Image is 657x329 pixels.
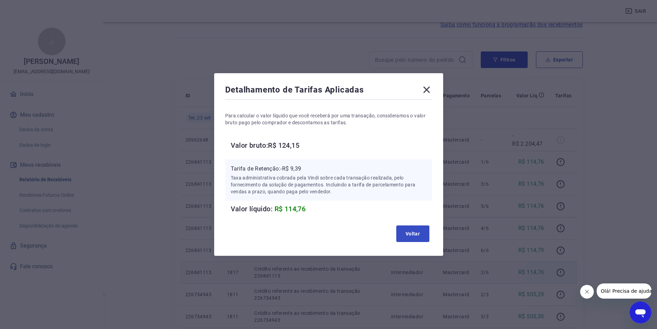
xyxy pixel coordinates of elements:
img: tab_keywords_by_traffic_grey.svg [73,40,78,46]
img: logo_orange.svg [11,11,17,17]
div: Palavras-chave [80,41,111,45]
h6: Valor bruto: R$ 124,15 [231,140,432,151]
div: [PERSON_NAME]: [DOMAIN_NAME] [18,18,99,23]
p: Tarifa de Retenção: -R$ 9,39 [231,165,427,173]
button: Voltar [396,225,429,242]
iframe: Botão para abrir a janela de mensagens [629,301,651,323]
p: Para calcular o valor líquido que você receberá por uma transação, consideramos o valor bruto pag... [225,112,432,126]
iframe: Mensagem da empresa [597,283,651,299]
p: Taxa administrativa cobrada pela Vindi sobre cada transação realizada, pelo fornecimento da soluç... [231,174,427,195]
h6: Valor líquido: [231,203,432,214]
span: Olá! Precisa de ajuda? [4,5,58,10]
img: tab_domain_overview_orange.svg [29,40,34,46]
span: R$ 114,76 [275,205,306,213]
div: Detalhamento de Tarifas Aplicadas [225,84,432,98]
div: v 4.0.25 [19,11,34,17]
img: website_grey.svg [11,18,17,23]
iframe: Fechar mensagem [580,285,594,299]
div: Domínio [36,41,53,45]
